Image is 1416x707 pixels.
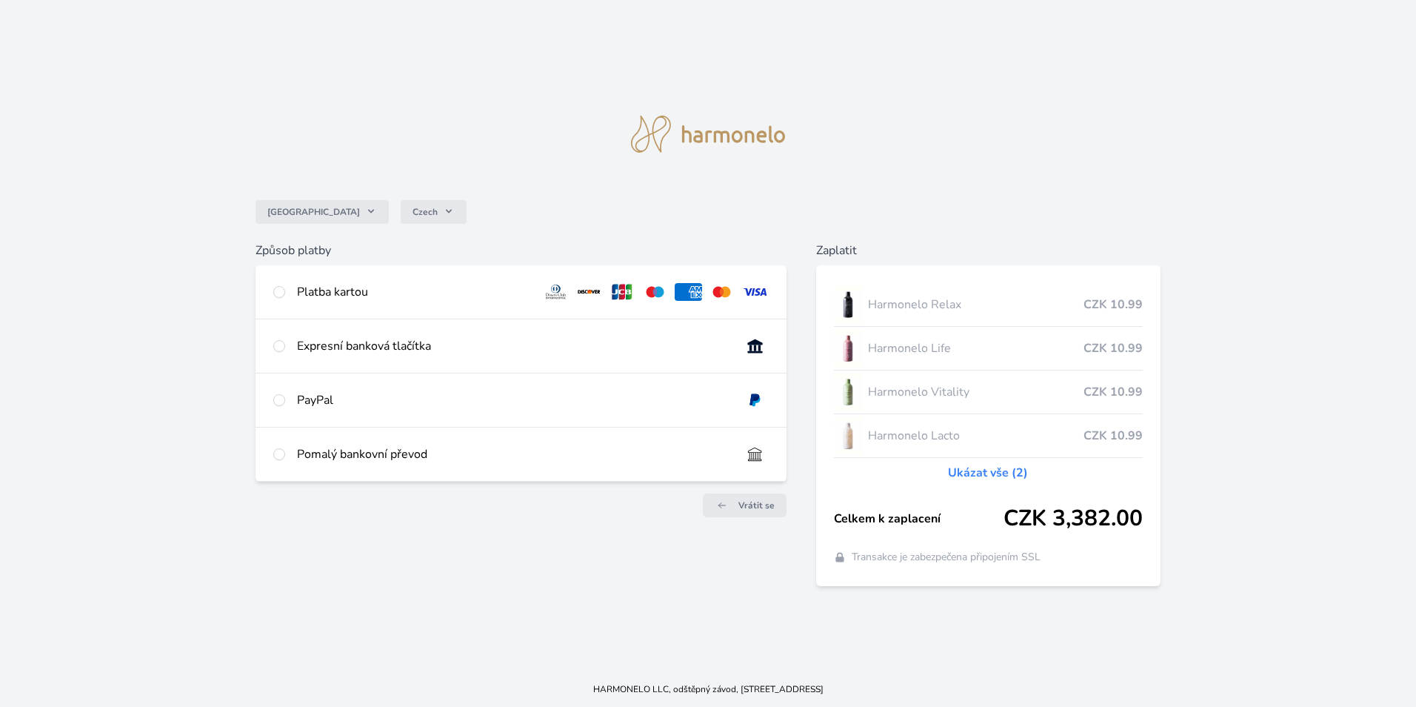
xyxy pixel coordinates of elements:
[297,445,729,463] div: Pomalý bankovní převod
[1083,383,1143,401] span: CZK 10.99
[297,337,729,355] div: Expresní banková tlačítka
[401,200,467,224] button: Czech
[708,283,735,301] img: mc.svg
[542,283,570,301] img: diners.svg
[868,339,1083,357] span: Harmonelo Life
[256,200,389,224] button: [GEOGRAPHIC_DATA]
[834,374,862,411] img: CLEAN_VITALITY_se_stinem_x-lo.jpg
[868,427,1083,445] span: Harmonelo Lacto
[834,417,862,454] img: CLEAN_LACTO_se_stinem_x-hi-lo.jpg
[741,283,769,301] img: visa.svg
[868,296,1083,313] span: Harmonelo Relax
[641,283,669,301] img: maestro.svg
[1083,296,1143,313] span: CZK 10.99
[609,283,636,301] img: jcb.svg
[868,383,1083,401] span: Harmonelo Vitality
[741,337,769,355] img: onlineBanking_CZ.svg
[256,242,787,259] h6: Způsob platby
[1083,339,1143,357] span: CZK 10.99
[631,116,785,153] img: logo.svg
[948,464,1028,482] a: Ukázat vše (2)
[575,283,603,301] img: discover.svg
[741,391,769,409] img: paypal.svg
[703,494,787,517] a: Vrátit se
[675,283,702,301] img: amex.svg
[413,206,438,218] span: Czech
[1083,427,1143,445] span: CZK 10.99
[297,283,530,301] div: Platba kartou
[834,286,862,323] img: CLEAN_RELAX_se_stinem_x-lo.jpg
[741,445,769,463] img: bankTransfer_IBAN.svg
[816,242,1160,259] h6: Zaplatit
[834,330,862,367] img: CLEAN_LIFE_se_stinem_x-lo.jpg
[297,391,729,409] div: PayPal
[738,499,775,511] span: Vrátit se
[267,206,360,218] span: [GEOGRAPHIC_DATA]
[1003,505,1143,532] span: CZK 3,382.00
[834,510,1003,528] span: Celkem k zaplacení
[852,550,1041,565] span: Transakce je zabezpečena připojením SSL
